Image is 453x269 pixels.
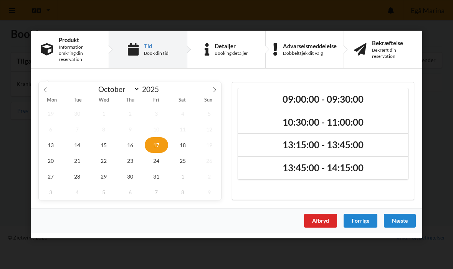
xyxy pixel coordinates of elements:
[65,121,89,137] span: October 7, 2025
[59,44,99,62] div: Information omkring din reservation
[344,214,377,228] div: Forrige
[197,137,221,153] span: October 19, 2025
[92,169,116,184] span: October 29, 2025
[118,169,142,184] span: October 30, 2025
[118,121,142,137] span: October 9, 2025
[39,153,63,169] span: October 20, 2025
[171,106,195,121] span: October 4, 2025
[171,184,195,200] span: November 8, 2025
[215,43,248,49] div: Detaljer
[65,184,89,200] span: November 4, 2025
[304,214,337,228] div: Afbryd
[197,106,221,121] span: October 5, 2025
[143,98,169,103] span: Fri
[118,184,142,200] span: November 6, 2025
[195,98,221,103] span: Sun
[92,106,116,121] span: October 1, 2025
[95,84,140,94] select: Month
[243,162,403,174] h2: 13:45:00 - 14:15:00
[243,139,403,151] h2: 13:15:00 - 13:45:00
[39,98,65,103] span: Mon
[65,169,89,184] span: October 28, 2025
[145,153,169,169] span: October 24, 2025
[283,50,337,56] div: Dobbelttjek dit valg
[145,169,169,184] span: October 31, 2025
[243,116,403,128] h2: 10:30:00 - 11:00:00
[65,153,89,169] span: October 21, 2025
[171,137,195,153] span: October 18, 2025
[171,169,195,184] span: November 1, 2025
[39,137,63,153] span: October 13, 2025
[145,121,169,137] span: October 10, 2025
[197,121,221,137] span: October 12, 2025
[92,153,116,169] span: October 22, 2025
[243,93,403,105] h2: 09:00:00 - 09:30:00
[169,98,195,103] span: Sat
[92,121,116,137] span: October 8, 2025
[140,85,165,93] input: Year
[145,184,169,200] span: November 7, 2025
[65,106,89,121] span: September 30, 2025
[39,184,63,200] span: November 3, 2025
[145,137,169,153] span: October 17, 2025
[197,169,221,184] span: November 2, 2025
[171,153,195,169] span: October 25, 2025
[197,184,221,200] span: November 9, 2025
[65,98,91,103] span: Tue
[144,43,169,49] div: Tid
[171,121,195,137] span: October 11, 2025
[65,137,89,153] span: October 14, 2025
[372,47,412,59] div: Bekræft din reservation
[39,106,63,121] span: September 29, 2025
[384,214,416,228] div: Næste
[118,106,142,121] span: October 2, 2025
[144,50,169,56] div: Book din tid
[118,153,142,169] span: October 23, 2025
[59,37,99,43] div: Produkt
[39,169,63,184] span: October 27, 2025
[91,98,117,103] span: Wed
[39,121,63,137] span: October 6, 2025
[145,106,169,121] span: October 3, 2025
[92,184,116,200] span: November 5, 2025
[215,50,248,56] div: Booking detaljer
[92,137,116,153] span: October 15, 2025
[197,153,221,169] span: October 26, 2025
[117,98,143,103] span: Thu
[372,40,412,46] div: Bekræftelse
[283,43,337,49] div: Advarselsmeddelelse
[118,137,142,153] span: October 16, 2025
